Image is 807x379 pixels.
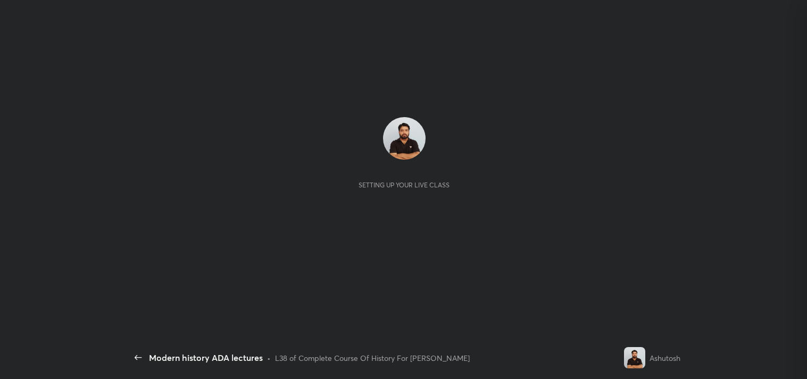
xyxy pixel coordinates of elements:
[267,352,271,364] div: •
[383,117,426,160] img: 50a2b7cafd4e47798829f34b8bc3a81a.jpg
[624,347,645,368] img: 50a2b7cafd4e47798829f34b8bc3a81a.jpg
[149,351,263,364] div: Modern history ADA lectures
[650,352,680,364] div: Ashutosh
[359,181,450,189] div: Setting up your live class
[275,352,470,364] div: L38 of Complete Course Of History For [PERSON_NAME]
